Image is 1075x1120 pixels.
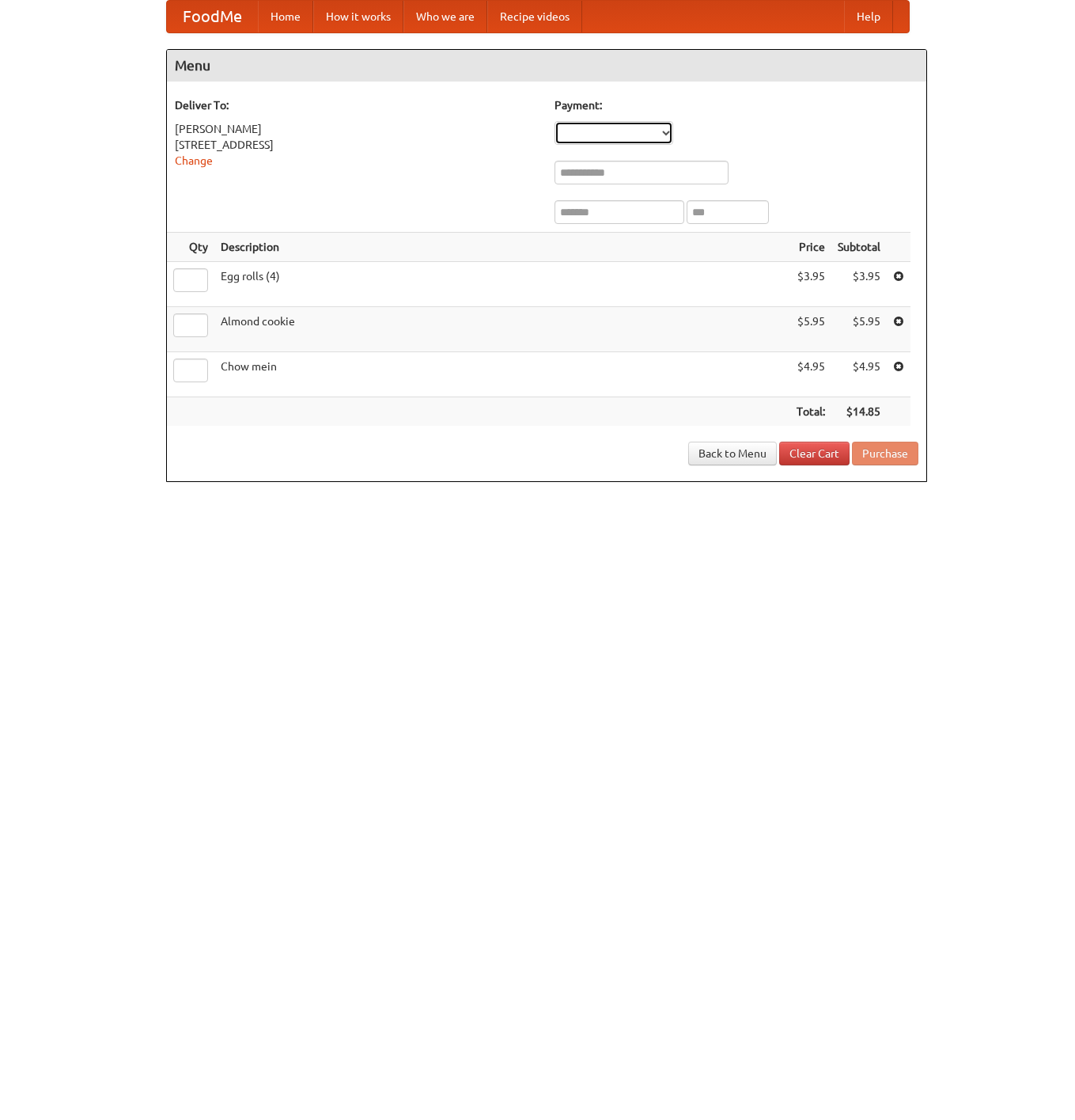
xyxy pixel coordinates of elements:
a: Help [844,1,893,32]
td: Egg rolls (4) [214,262,790,307]
td: Almond cookie [214,307,790,352]
td: $4.95 [790,352,831,397]
button: Purchase [852,442,918,465]
a: Recipe videos [487,1,582,32]
a: Clear Cart [779,442,850,465]
div: [STREET_ADDRESS] [175,137,539,153]
h4: Menu [167,50,926,82]
div: [PERSON_NAME] [175,121,539,137]
a: Change [175,154,213,167]
h5: Payment: [555,97,918,113]
a: Who we are [403,1,487,32]
td: $3.95 [790,262,831,307]
th: $14.85 [831,397,887,427]
td: $5.95 [831,307,887,352]
th: Qty [167,233,214,262]
a: FoodMe [167,1,258,32]
td: Chow mein [214,352,790,397]
th: Description [214,233,790,262]
th: Subtotal [831,233,887,262]
th: Total: [790,397,831,427]
a: How it works [313,1,403,32]
a: Back to Menu [688,442,777,465]
td: $5.95 [790,307,831,352]
h5: Deliver To: [175,97,539,113]
td: $4.95 [831,352,887,397]
td: $3.95 [831,262,887,307]
th: Price [790,233,831,262]
a: Home [258,1,313,32]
